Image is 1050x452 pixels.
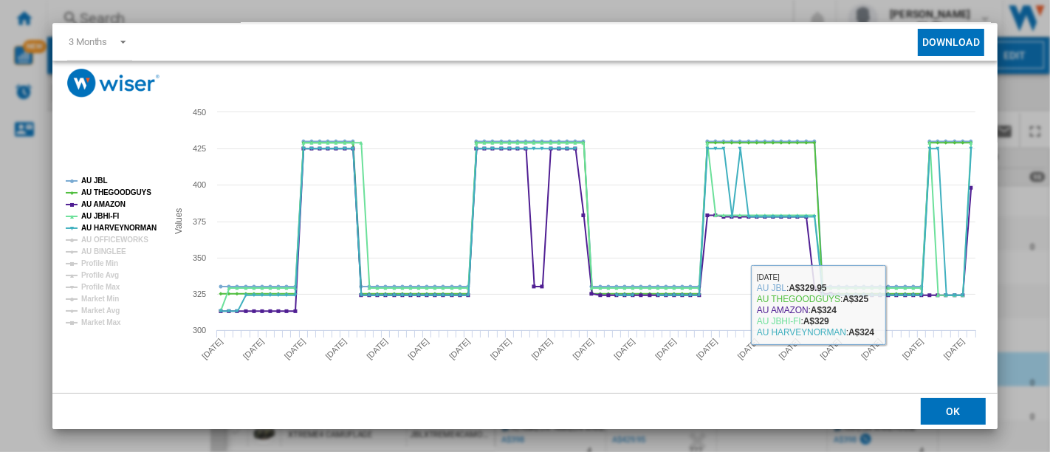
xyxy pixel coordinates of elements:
tspan: Market Min [81,295,119,303]
tspan: [DATE] [778,337,802,361]
tspan: AU BINGLEE [81,247,126,256]
button: OK [921,398,986,425]
tspan: [DATE] [406,337,430,361]
tspan: [DATE] [736,337,761,361]
tspan: [DATE] [901,337,925,361]
tspan: [DATE] [365,337,389,361]
tspan: AU OFFICEWORKS [81,236,148,244]
img: logo_wiser_300x94.png [67,69,159,97]
button: Download [918,29,984,56]
tspan: [DATE] [571,337,595,361]
tspan: AU JBHI-FI [81,212,120,220]
tspan: Market Max [81,318,121,326]
tspan: [DATE] [530,337,555,361]
tspan: 300 [193,326,206,335]
tspan: [DATE] [818,337,843,361]
tspan: AU AMAZON [81,200,126,208]
tspan: AU THEGOODGUYS [81,188,151,196]
tspan: [DATE] [653,337,678,361]
tspan: [DATE] [447,337,472,361]
tspan: 450 [193,108,206,117]
tspan: AU JBL [81,177,108,185]
tspan: [DATE] [283,337,307,361]
tspan: [DATE] [612,337,636,361]
tspan: [DATE] [695,337,719,361]
tspan: Profile Avg [81,271,119,279]
tspan: AU HARVEYNORMAN [81,224,157,232]
tspan: Profile Max [81,283,120,291]
tspan: 325 [193,290,206,298]
tspan: 425 [193,144,206,153]
tspan: [DATE] [859,337,884,361]
tspan: [DATE] [200,337,224,361]
tspan: [DATE] [489,337,513,361]
md-dialog: Product popup [52,23,998,430]
tspan: [DATE] [241,337,266,361]
tspan: 400 [193,180,206,189]
div: 3 Months [69,36,107,47]
tspan: Profile Min [81,259,118,267]
tspan: [DATE] [324,337,349,361]
tspan: 350 [193,253,206,262]
tspan: Market Avg [81,307,120,315]
tspan: 375 [193,217,206,226]
tspan: Values [174,208,184,234]
tspan: [DATE] [942,337,967,361]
